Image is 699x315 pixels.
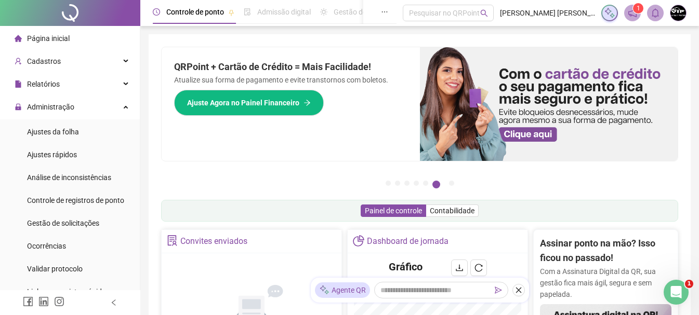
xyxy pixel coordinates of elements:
[685,280,693,288] span: 1
[27,173,111,182] span: Análise de inconsistências
[27,219,99,227] span: Gestão de solicitações
[651,8,660,18] span: bell
[27,34,70,43] span: Página inicial
[15,103,22,111] span: lock
[244,8,251,16] span: file-done
[174,90,324,116] button: Ajuste Agora no Painel Financeiro
[495,286,502,294] span: send
[386,181,391,186] button: 1
[38,296,49,307] span: linkedin
[257,8,311,16] span: Admissão digital
[187,97,299,108] span: Ajuste Agora no Painel Financeiro
[500,7,595,19] span: [PERSON_NAME] [PERSON_NAME] - VIP FUNILARIA E PINTURAS
[27,287,106,296] span: Link para registro rápido
[455,264,464,272] span: download
[423,181,428,186] button: 5
[628,8,637,18] span: notification
[604,7,615,19] img: sparkle-icon.fc2bf0ac1784a2077858766a79e2daf3.svg
[474,264,483,272] span: reload
[320,8,327,16] span: sun
[353,235,364,246] span: pie-chart
[315,282,370,298] div: Agente QR
[166,8,224,16] span: Controle de ponto
[174,74,407,86] p: Atualize sua forma de pagamento e evite transtornos com boletos.
[633,3,643,13] sup: 1
[540,266,671,300] p: Com a Assinatura Digital da QR, sua gestão fica mais ágil, segura e sem papelada.
[670,5,686,21] img: 78646
[27,57,61,65] span: Cadastros
[480,9,488,17] span: search
[228,9,234,16] span: pushpin
[515,286,522,294] span: close
[381,8,388,16] span: ellipsis
[404,181,410,186] button: 3
[15,35,22,42] span: home
[637,5,640,12] span: 1
[27,196,124,204] span: Controle de registros de ponto
[180,232,247,250] div: Convites enviados
[432,181,440,188] button: 6
[174,60,407,74] h2: QRPoint + Cartão de Crédito = Mais Facilidade!
[27,242,66,250] span: Ocorrências
[15,58,22,65] span: user-add
[319,285,329,296] img: sparkle-icon.fc2bf0ac1784a2077858766a79e2daf3.svg
[540,236,671,266] h2: Assinar ponto na mão? Isso ficou no passado!
[27,150,77,159] span: Ajustes rápidos
[27,128,79,136] span: Ajustes da folha
[367,232,449,250] div: Dashboard de jornada
[27,103,74,111] span: Administração
[389,259,423,274] h4: Gráfico
[153,8,160,16] span: clock-circle
[54,296,64,307] span: instagram
[414,181,419,186] button: 4
[23,296,33,307] span: facebook
[430,207,474,215] span: Contabilidade
[27,265,83,273] span: Validar protocolo
[420,47,678,161] img: banner%2F75947b42-3b94-469c-a360-407c2d3115d7.png
[27,80,60,88] span: Relatórios
[395,181,400,186] button: 2
[167,235,178,246] span: solution
[110,299,117,306] span: left
[365,207,422,215] span: Painel de controle
[334,8,386,16] span: Gestão de férias
[664,280,689,305] iframe: Intercom live chat
[304,99,311,106] span: arrow-right
[15,80,22,88] span: file
[449,181,454,186] button: 7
